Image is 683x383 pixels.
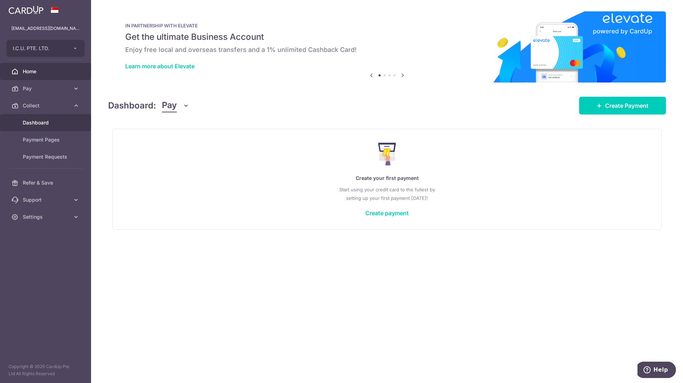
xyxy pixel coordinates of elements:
[23,102,70,109] span: Collect
[23,153,70,160] span: Payment Requests
[605,101,648,110] span: Create Payment
[579,97,666,115] a: Create Payment
[23,196,70,203] span: Support
[9,6,43,14] img: CardUp
[23,85,70,92] span: Pay
[23,68,70,75] span: Home
[125,63,195,70] a: Learn more about Elevate
[23,213,70,220] span: Settings
[378,143,396,165] img: Make Payment
[23,119,70,126] span: Dashboard
[162,99,177,112] span: Pay
[16,5,31,11] span: Help
[125,31,649,43] h5: Get the ultimate Business Account
[23,136,70,143] span: Payment Pages
[6,40,85,57] button: I.C.U. PTE. LTD.
[11,25,80,32] p: [EMAIL_ADDRESS][DOMAIN_NAME]
[108,11,666,83] img: Renovation banner
[127,174,647,182] p: Create your first payment
[637,362,676,379] iframe: Opens a widget where you can find more information
[125,46,649,54] h6: Enjoy free local and overseas transfers and a 1% unlimited Cashback Card!
[125,23,649,28] p: IN PARTNERSHIP WITH ELEVATE
[127,185,647,202] p: Start using your credit card to the fullest by setting up your first payment [DATE]!
[108,99,156,112] h4: Dashboard:
[162,99,189,112] button: Pay
[13,45,65,52] span: I.C.U. PTE. LTD.
[23,179,70,186] span: Refer & Save
[365,209,409,217] a: Create payment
